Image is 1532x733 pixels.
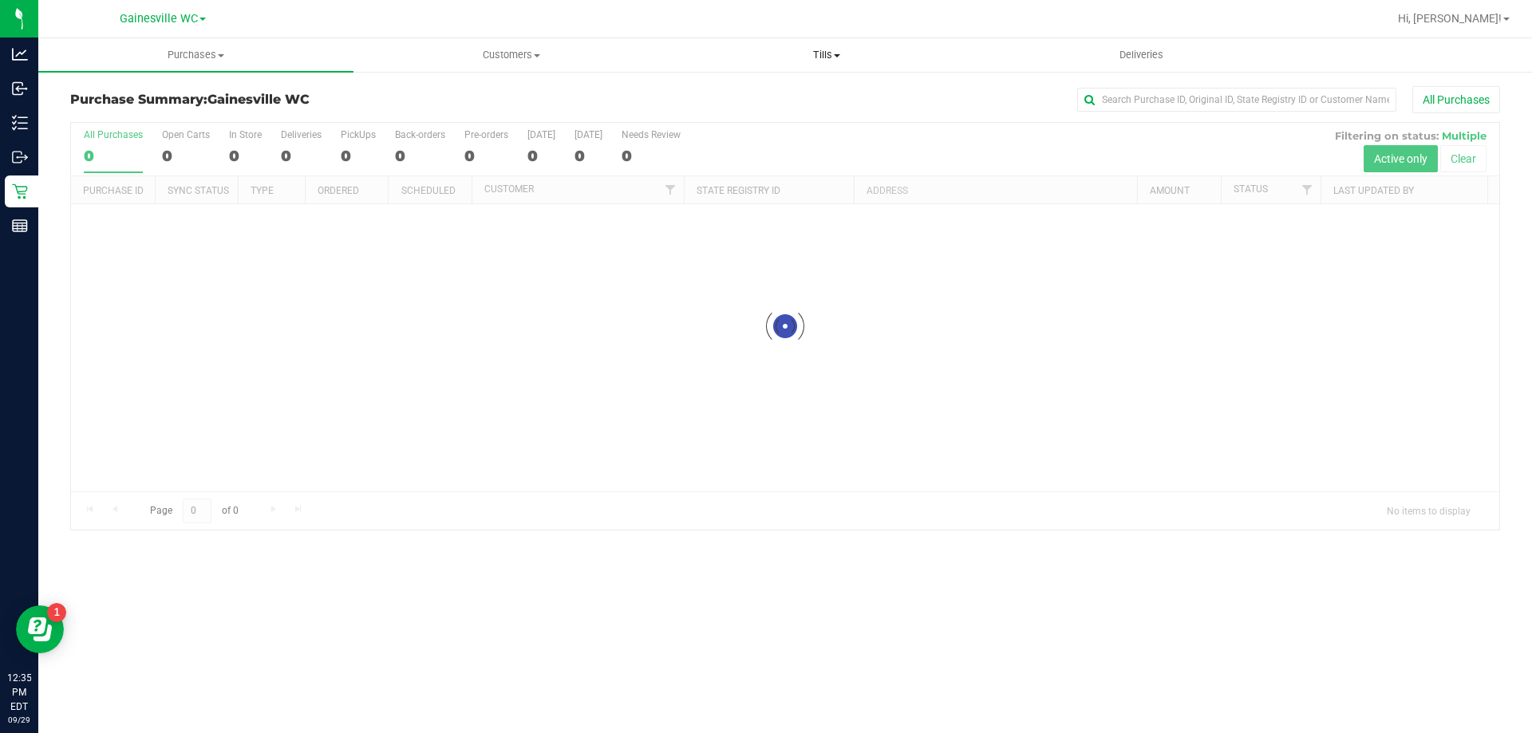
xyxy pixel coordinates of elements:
iframe: Resource center unread badge [47,603,66,622]
inline-svg: Outbound [12,149,28,165]
inline-svg: Analytics [12,46,28,62]
inline-svg: Inventory [12,115,28,131]
span: Deliveries [1098,48,1185,62]
span: Gainesville WC [207,92,310,107]
a: Purchases [38,38,353,72]
h3: Purchase Summary: [70,93,547,107]
inline-svg: Reports [12,218,28,234]
inline-svg: Retail [12,183,28,199]
span: Tills [669,48,983,62]
p: 12:35 PM EDT [7,671,31,714]
a: Deliveries [984,38,1299,72]
iframe: Resource center [16,605,64,653]
inline-svg: Inbound [12,81,28,97]
a: Customers [353,38,669,72]
button: All Purchases [1412,86,1500,113]
span: Customers [354,48,668,62]
span: Hi, [PERSON_NAME]! [1398,12,1502,25]
span: Purchases [38,48,353,62]
input: Search Purchase ID, Original ID, State Registry ID or Customer Name... [1077,88,1396,112]
p: 09/29 [7,714,31,726]
span: Gainesville WC [120,12,198,26]
a: Tills [669,38,984,72]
